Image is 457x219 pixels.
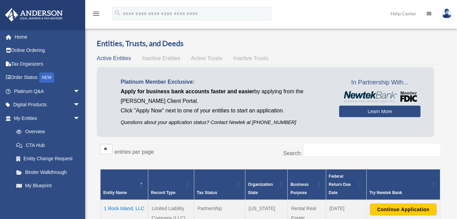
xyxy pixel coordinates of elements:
a: Online Ordering [5,44,90,57]
a: Order StatusNEW [5,71,90,85]
i: menu [92,10,100,18]
i: search [114,9,121,17]
span: Inactive Trusts [233,55,269,61]
a: Tax Organizers [5,57,90,71]
span: Tax Status [197,190,217,195]
label: Search: [283,150,302,156]
a: My Blueprint [10,179,87,193]
span: Entity Name [103,190,127,195]
p: by applying from the [PERSON_NAME] Client Portal. [121,87,329,106]
label: entries per page [115,149,154,155]
p: Platinum Member Exclusive: [121,77,329,87]
a: Overview [10,125,83,139]
span: Inactive Entities [142,55,180,61]
a: Digital Productsarrow_drop_down [5,98,90,112]
span: In Partnership With... [339,77,421,88]
img: NewtekBankLogoSM.png [342,91,417,102]
a: Platinum Q&Aarrow_drop_down [5,84,90,98]
div: NEW [39,72,54,83]
th: Business Purpose: Activate to sort [288,169,326,200]
div: Try Newtek Bank [369,189,430,197]
span: arrow_drop_down [73,84,87,98]
img: User Pic [442,9,452,18]
th: Entity Name: Activate to invert sorting [101,169,148,200]
span: arrow_drop_down [73,111,87,125]
a: menu [92,12,100,18]
a: Entity Change Request [10,152,87,166]
a: CTA Hub [10,138,87,152]
button: Continue Application [370,204,437,215]
th: Federal Return Due Date: Activate to sort [326,169,366,200]
img: Anderson Advisors Platinum Portal [3,8,65,22]
span: Apply for business bank accounts faster and easier [121,88,254,94]
th: Try Newtek Bank : Activate to sort [366,169,440,200]
a: Learn More [339,106,421,117]
a: My Entitiesarrow_drop_down [5,111,87,125]
span: Active Entities [97,55,131,61]
span: Organization State [248,182,273,195]
a: Tax Due Dates [10,192,87,206]
th: Organization State: Activate to sort [245,169,288,200]
span: arrow_drop_down [73,98,87,112]
a: Home [5,30,90,44]
th: Tax Status: Activate to sort [194,169,245,200]
th: Record Type: Activate to sort [148,169,194,200]
p: Click "Apply Now" next to one of your entities to start an application. [121,106,329,115]
span: Federal Return Due Date [329,174,351,195]
span: Record Type [151,190,176,195]
h3: Entities, Trusts, and Deeds [97,38,444,49]
p: Questions about your application status? Contact Newtek at [PHONE_NUMBER] [121,118,329,127]
a: Binder Walkthrough [10,165,87,179]
span: Active Trusts [191,55,223,61]
span: Business Purpose [290,182,308,195]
